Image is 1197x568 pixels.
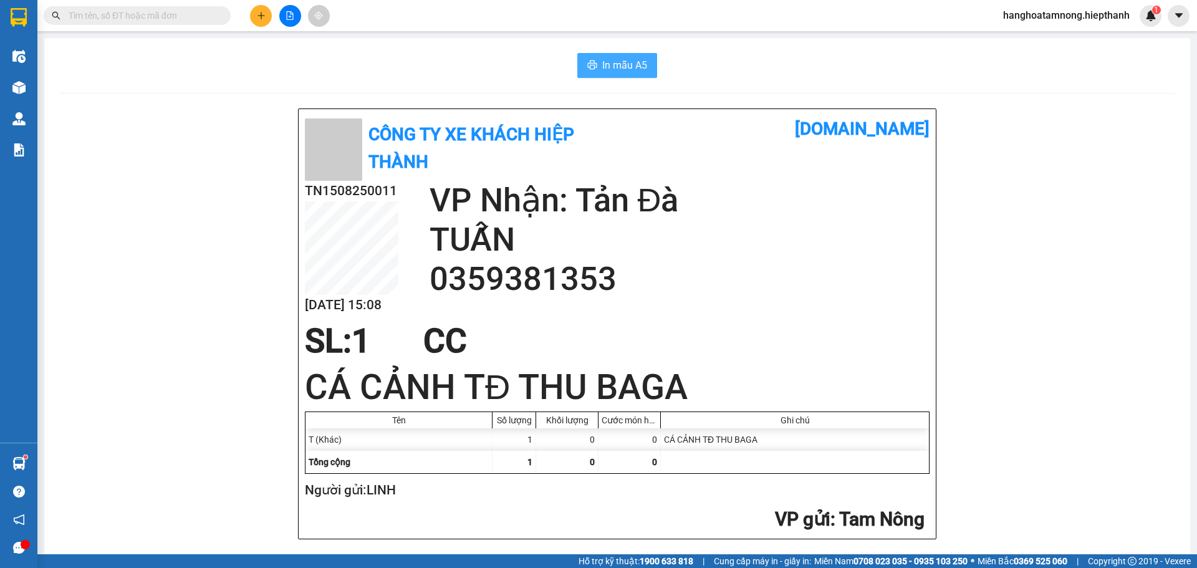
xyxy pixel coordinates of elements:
[286,11,294,20] span: file-add
[795,118,930,139] b: [DOMAIN_NAME]
[279,5,301,27] button: file-add
[13,542,25,554] span: message
[309,457,350,467] span: Tổng cộng
[24,455,27,459] sup: 1
[993,7,1140,23] span: hanghoatamnong.hiepthanh
[1154,6,1158,14] span: 1
[1152,6,1161,14] sup: 1
[1014,556,1067,566] strong: 0369 525 060
[305,507,925,532] h2: : Tam Nông
[12,50,26,63] img: warehouse-icon
[853,556,968,566] strong: 0708 023 035 - 0935 103 250
[527,457,532,467] span: 1
[305,322,352,360] span: SL:
[305,428,493,451] div: T (Khác)
[1168,5,1190,27] button: caret-down
[814,554,968,568] span: Miền Nam
[602,57,647,73] span: In mẫu A5
[775,508,830,530] span: VP gửi
[430,259,930,299] h2: 0359381353
[703,554,704,568] span: |
[587,60,597,72] span: printer
[971,559,974,564] span: ⚪️
[1145,10,1156,21] img: icon-new-feature
[52,11,60,20] span: search
[250,5,272,27] button: plus
[1077,554,1079,568] span: |
[640,556,693,566] strong: 1900 633 818
[661,428,929,451] div: CÁ CẢNH TĐ THU BAGA
[305,363,930,412] h1: CÁ CẢNH TĐ THU BAGA
[368,124,574,172] b: Công Ty xe khách HIỆP THÀNH
[539,415,595,425] div: Khối lượng
[714,554,811,568] span: Cung cấp máy in - giấy in:
[416,322,474,360] div: CC
[1173,10,1185,21] span: caret-down
[69,9,216,22] input: Tìm tên, số ĐT hoặc mã đơn
[496,415,532,425] div: Số lượng
[12,81,26,94] img: warehouse-icon
[314,11,323,20] span: aim
[430,181,930,220] h2: VP Nhận: Tản Đà
[590,457,595,467] span: 0
[257,11,266,20] span: plus
[7,89,100,110] h2: TN1508250010
[579,554,693,568] span: Hỗ trợ kỹ thuật:
[493,428,536,451] div: 1
[11,8,27,27] img: logo-vxr
[305,480,925,501] h2: Người gửi: LINH
[13,514,25,526] span: notification
[664,415,926,425] div: Ghi chú
[352,322,370,360] span: 1
[536,428,598,451] div: 0
[12,457,26,470] img: warehouse-icon
[978,554,1067,568] span: Miền Bắc
[305,295,398,315] h2: [DATE] 15:08
[598,428,661,451] div: 0
[13,486,25,498] span: question-circle
[602,415,657,425] div: Cước món hàng
[12,143,26,156] img: solution-icon
[70,89,324,168] h2: VP Nhận: [GEOGRAPHIC_DATA]
[42,10,145,85] b: Công Ty xe khách HIỆP THÀNH
[305,181,398,201] h2: TN1508250011
[652,457,657,467] span: 0
[309,415,489,425] div: Tên
[308,5,330,27] button: aim
[577,53,657,78] button: printerIn mẫu A5
[1128,557,1137,566] span: copyright
[430,220,930,259] h2: TUẤN
[12,112,26,125] img: warehouse-icon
